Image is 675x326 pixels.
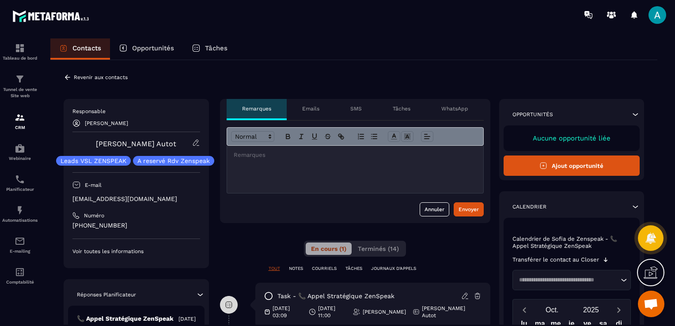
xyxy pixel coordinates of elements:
img: logo [12,8,92,24]
a: Opportunités [110,38,183,60]
div: Search for option [512,270,631,290]
a: automationsautomationsAutomatisations [2,198,38,229]
span: En cours (1) [311,245,346,252]
input: Search for option [516,276,619,284]
p: Tâches [393,105,410,112]
button: Annuler [420,202,449,216]
ringoverc2c-number-84e06f14122c: [PHONE_NUMBER] [72,222,127,229]
p: Contacts [72,44,101,52]
p: Comptabilité [2,280,38,284]
p: SMS [350,105,362,112]
a: schedulerschedulerPlanificateur [2,167,38,198]
p: A reservé Rdv Zenspeak [137,158,210,164]
p: [PERSON_NAME] [85,120,128,126]
p: Leads VSL ZENSPEAK [61,158,126,164]
p: [EMAIL_ADDRESS][DOMAIN_NAME] [72,195,200,203]
button: Previous month [516,304,533,316]
p: WhatsApp [441,105,468,112]
p: Calendrier [512,203,546,210]
a: emailemailE-mailing [2,229,38,260]
img: scheduler [15,174,25,185]
p: Tableau de bord [2,56,38,61]
p: Opportunités [512,111,553,118]
p: 📞 Appel Stratégique ZenSpeak [77,315,174,323]
p: [PERSON_NAME] [363,308,406,315]
img: formation [15,112,25,123]
a: formationformationCRM [2,106,38,136]
p: [DATE] [178,315,196,322]
p: JOURNAUX D'APPELS [371,265,416,272]
p: Webinaire [2,156,38,161]
a: formationformationTableau de bord [2,36,38,67]
p: Tâches [205,44,228,52]
img: automations [15,143,25,154]
p: Emails [302,105,319,112]
p: Aucune opportunité liée [512,134,631,142]
img: email [15,236,25,246]
img: accountant [15,267,25,277]
p: Tunnel de vente Site web [2,87,38,99]
p: CRM [2,125,38,130]
p: Opportunités [132,44,174,52]
p: COURRIELS [312,265,337,272]
img: automations [15,205,25,216]
p: NOTES [289,265,303,272]
div: Envoyer [459,205,479,214]
p: Réponses Planificateur [77,291,136,298]
p: TÂCHES [345,265,362,272]
a: Tâches [183,38,236,60]
p: Calendrier de Sofia de Zenspeak - 📞 Appel Stratégique ZenSpeak [512,235,631,250]
button: Ajout opportunité [504,155,640,176]
p: Voir toutes les informations [72,248,200,255]
button: Envoyer [454,202,484,216]
img: formation [15,43,25,53]
p: E-mail [85,182,102,189]
p: TOUT [269,265,280,272]
span: Terminés (14) [358,245,399,252]
p: Numéro [84,212,104,219]
p: Responsable [72,108,200,115]
p: Remarques [242,105,271,112]
p: Transférer le contact au Closer [512,256,599,263]
img: formation [15,74,25,84]
p: [DATE] 11:00 [318,305,346,319]
p: Automatisations [2,218,38,223]
a: automationsautomationsWebinaire [2,136,38,167]
p: [DATE] 03:09 [273,305,302,319]
p: task - 📞 Appel Stratégique ZenSpeak [277,292,394,300]
button: Terminés (14) [353,243,404,255]
a: Contacts [50,38,110,60]
p: E-mailing [2,249,38,254]
a: formationformationTunnel de vente Site web [2,67,38,106]
p: [PERSON_NAME] Autot [422,305,475,319]
button: En cours (1) [306,243,352,255]
div: Ouvrir le chat [638,291,664,317]
a: accountantaccountantComptabilité [2,260,38,291]
p: Revenir aux contacts [74,74,128,80]
a: [PERSON_NAME] Autot [96,140,176,148]
button: Open years overlay [572,302,611,318]
button: Open months overlay [533,302,572,318]
button: Next month [611,304,627,316]
p: Planificateur [2,187,38,192]
ringoverc2c-84e06f14122c: Call with Ringover [72,222,127,229]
